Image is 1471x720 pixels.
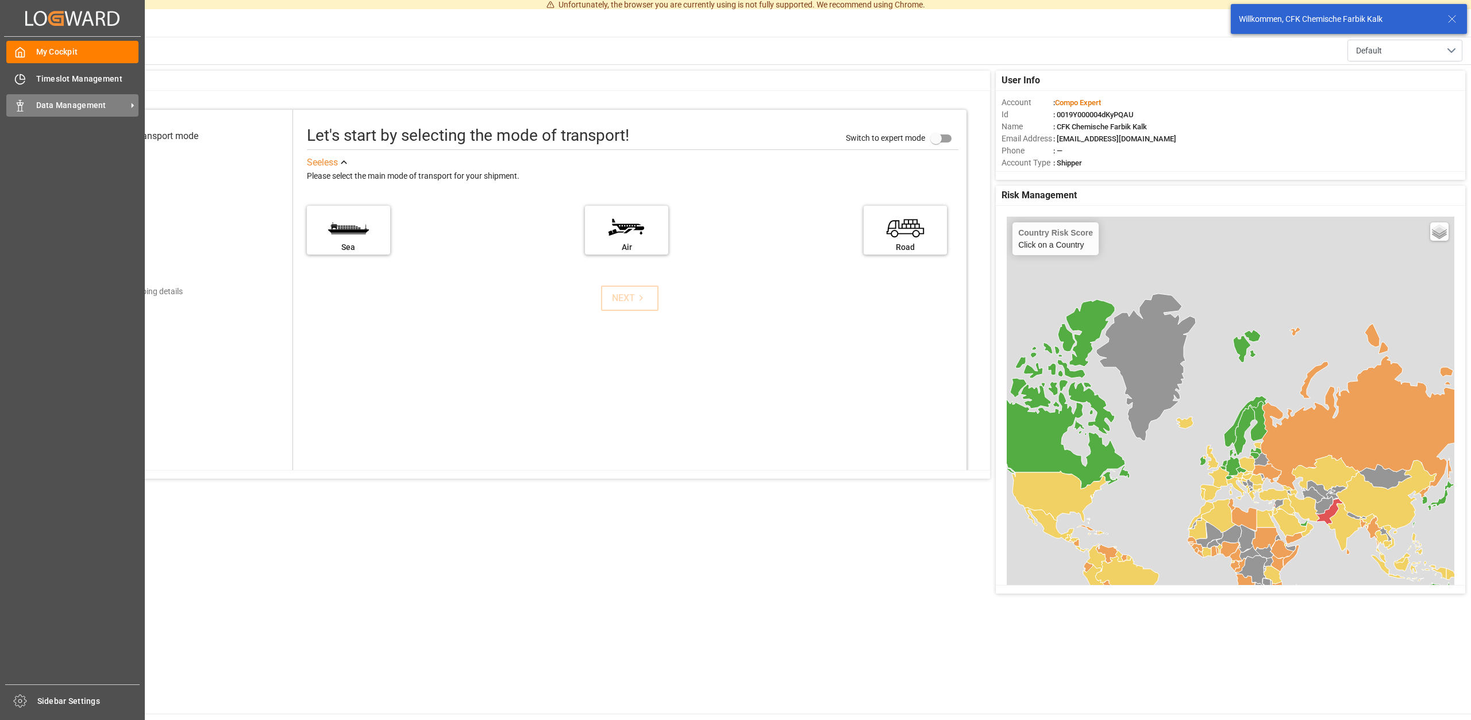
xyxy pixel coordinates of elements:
[1053,122,1147,131] span: : CFK Chemische Farbik Kalk
[1053,98,1101,107] span: :
[846,133,925,143] span: Switch to expert mode
[1053,147,1062,155] span: : —
[37,695,140,707] span: Sidebar Settings
[111,286,183,298] div: Add shipping details
[1055,98,1101,107] span: Compo Expert
[6,67,138,90] a: Timeslot Management
[307,170,958,183] div: Please select the main mode of transport for your shipment.
[1018,228,1093,237] h4: Country Risk Score
[1002,157,1053,169] span: Account Type
[1053,110,1134,119] span: : 0019Y000004dKyPQAU
[1002,97,1053,109] span: Account
[1002,145,1053,157] span: Phone
[1239,13,1437,25] div: Willkommen, CFK Chemische Farbik Kalk
[36,99,127,111] span: Data Management
[307,124,629,148] div: Let's start by selecting the mode of transport!
[1053,159,1082,167] span: : Shipper
[109,129,198,143] div: Select transport mode
[6,41,138,63] a: My Cockpit
[1002,133,1053,145] span: Email Address
[612,291,647,305] div: NEXT
[36,73,139,85] span: Timeslot Management
[869,241,941,253] div: Road
[313,241,384,253] div: Sea
[1018,228,1093,249] div: Click on a Country
[1347,40,1462,61] button: open menu
[1053,134,1176,143] span: : [EMAIL_ADDRESS][DOMAIN_NAME]
[307,156,338,170] div: See less
[601,286,659,311] button: NEXT
[1002,121,1053,133] span: Name
[1002,109,1053,121] span: Id
[591,241,663,253] div: Air
[1356,45,1382,57] span: Default
[36,46,139,58] span: My Cockpit
[1430,222,1449,241] a: Layers
[1002,188,1077,202] span: Risk Management
[1002,74,1040,87] span: User Info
